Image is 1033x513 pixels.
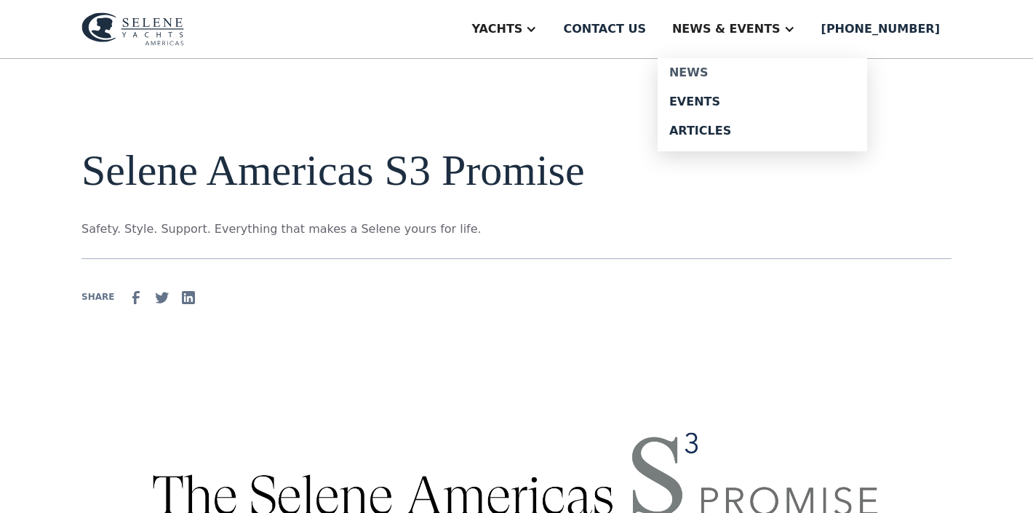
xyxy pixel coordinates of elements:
[563,20,646,38] div: Contact us
[821,20,940,38] div: [PHONE_NUMBER]
[672,20,781,38] div: News & EVENTS
[669,96,855,108] div: Events
[669,67,855,79] div: News
[81,146,687,194] h1: Selene Americas S3 Promise
[127,289,145,306] img: facebook
[81,220,687,238] p: Safety. Style. Support. Everything that makes a Selene yours for life.
[81,12,184,46] img: logo
[471,20,522,38] div: Yachts
[658,116,867,146] a: Articles
[658,58,867,151] nav: News & EVENTS
[669,125,855,137] div: Articles
[153,289,171,306] img: Twitter
[658,58,867,87] a: News
[180,289,197,306] img: Linkedin
[81,290,114,303] div: SHARE
[658,87,867,116] a: Events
